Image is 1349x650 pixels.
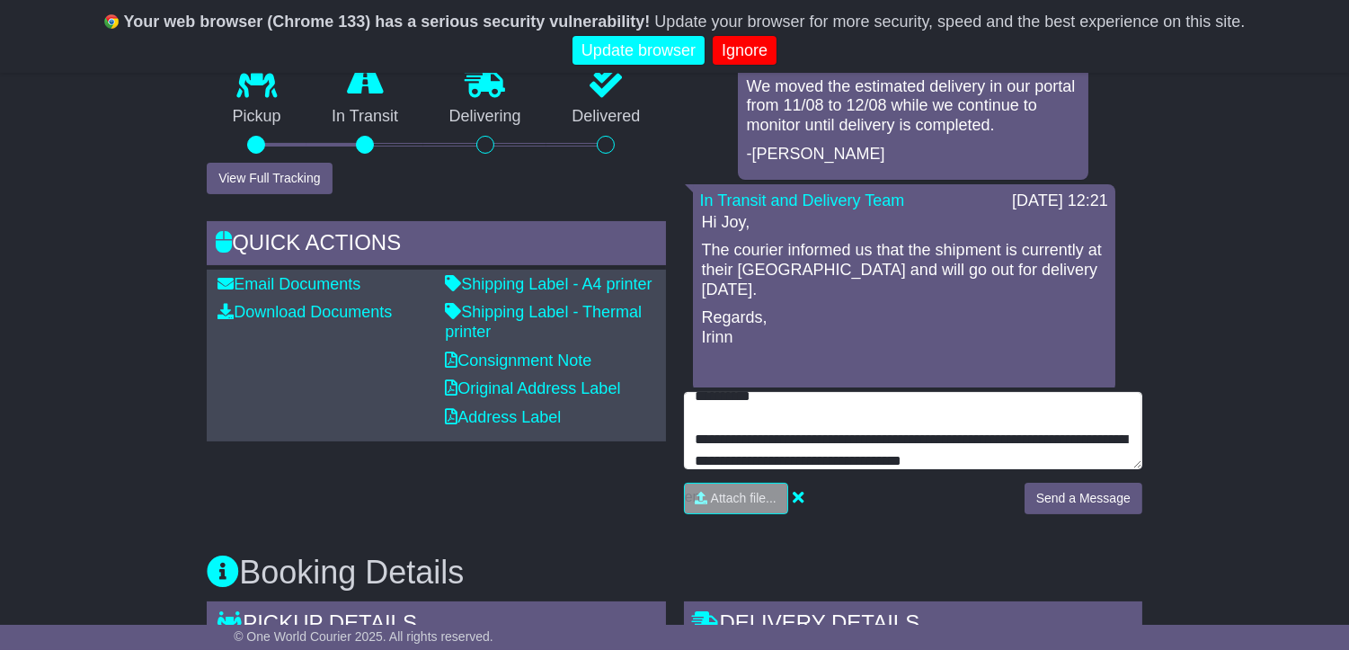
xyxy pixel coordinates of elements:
h3: Booking Details [207,555,1142,591]
div: Delivery Details [684,601,1142,650]
button: Send a Message [1025,483,1142,514]
a: Ignore [713,36,777,66]
div: Quick Actions [207,221,665,270]
div: Pickup Details [207,601,665,650]
p: Regards, Irinn [702,308,1106,347]
a: Download Documents [217,303,392,321]
b: Your web browser (Chrome 133) has a serious security vulnerability! [124,13,651,31]
a: Email Documents [217,275,360,293]
a: Address Label [445,408,561,426]
a: Original Address Label [445,379,620,397]
span: Update your browser for more security, speed and the best experience on this site. [654,13,1245,31]
a: In Transit and Delivery Team [700,191,905,209]
p: Delivered [546,107,666,127]
p: The courier informed us that the shipment is currently at their [GEOGRAPHIC_DATA] and will go out... [702,241,1106,299]
a: Update browser [572,36,705,66]
a: Consignment Note [445,352,591,370]
p: We moved the estimated delivery in our portal from 11/08 to 12/08 while we continue to monitor un... [747,77,1079,136]
p: -[PERSON_NAME] [747,145,1079,165]
span: © One World Courier 2025. All rights reserved. [234,629,493,644]
p: Delivering [423,107,546,127]
p: Hi Joy, [702,213,1106,233]
p: In Transit [306,107,424,127]
a: Shipping Label - Thermal printer [445,303,642,341]
div: [DATE] 12:21 [1012,191,1108,211]
p: Pickup [207,107,306,127]
button: View Full Tracking [207,163,332,194]
a: Shipping Label - A4 printer [445,275,652,293]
